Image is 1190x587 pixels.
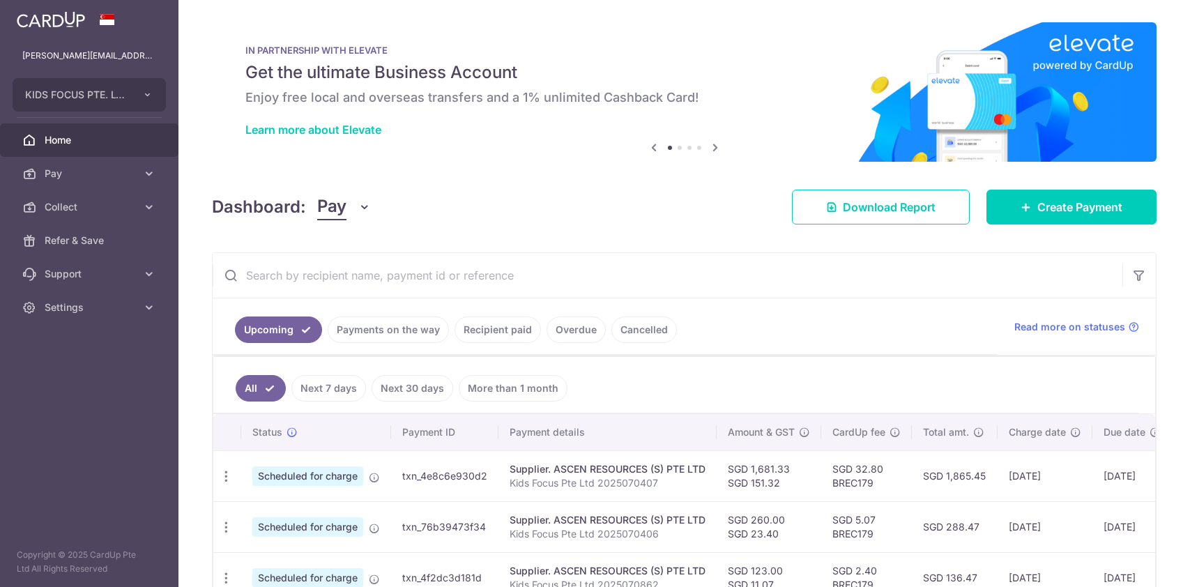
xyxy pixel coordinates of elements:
[717,450,821,501] td: SGD 1,681.33 SGD 151.32
[728,425,795,439] span: Amount & GST
[912,501,998,552] td: SGD 288.47
[25,88,128,102] span: KIDS FOCUS PTE. LTD.
[510,564,705,578] div: Supplier. ASCEN RESOURCES (S) PTE LTD
[912,450,998,501] td: SGD 1,865.45
[1104,425,1145,439] span: Due date
[252,517,363,537] span: Scheduled for charge
[923,425,969,439] span: Total amt.
[245,123,381,137] a: Learn more about Elevate
[245,89,1123,106] h6: Enjoy free local and overseas transfers and a 1% unlimited Cashback Card!
[245,45,1123,56] p: IN PARTNERSHIP WITH ELEVATE
[510,476,705,490] p: Kids Focus Pte Ltd 2025070407
[1092,450,1172,501] td: [DATE]
[843,199,936,215] span: Download Report
[1014,320,1139,334] a: Read more on statuses
[498,414,717,450] th: Payment details
[1014,320,1125,334] span: Read more on statuses
[391,450,498,501] td: txn_4e8c6e930d2
[45,267,137,281] span: Support
[998,450,1092,501] td: [DATE]
[235,317,322,343] a: Upcoming
[252,466,363,486] span: Scheduled for charge
[717,501,821,552] td: SGD 260.00 SGD 23.40
[17,11,85,28] img: CardUp
[328,317,449,343] a: Payments on the way
[245,61,1123,84] h5: Get the ultimate Business Account
[252,425,282,439] span: Status
[45,200,137,214] span: Collect
[455,317,541,343] a: Recipient paid
[832,425,885,439] span: CardUp fee
[236,375,286,402] a: All
[45,133,137,147] span: Home
[212,195,306,220] h4: Dashboard:
[391,501,498,552] td: txn_76b39473f34
[510,527,705,541] p: Kids Focus Pte Ltd 2025070406
[13,78,166,112] button: KIDS FOCUS PTE. LTD.
[1037,199,1122,215] span: Create Payment
[22,49,156,63] p: [PERSON_NAME][EMAIL_ADDRESS][DOMAIN_NAME]
[547,317,606,343] a: Overdue
[372,375,453,402] a: Next 30 days
[611,317,677,343] a: Cancelled
[45,234,137,247] span: Refer & Save
[510,513,705,527] div: Supplier. ASCEN RESOURCES (S) PTE LTD
[45,167,137,181] span: Pay
[986,190,1157,224] a: Create Payment
[291,375,366,402] a: Next 7 days
[998,501,1092,552] td: [DATE]
[317,194,371,220] button: Pay
[317,194,346,220] span: Pay
[45,300,137,314] span: Settings
[792,190,970,224] a: Download Report
[821,450,912,501] td: SGD 32.80 BREC179
[1092,501,1172,552] td: [DATE]
[510,462,705,476] div: Supplier. ASCEN RESOURCES (S) PTE LTD
[459,375,567,402] a: More than 1 month
[391,414,498,450] th: Payment ID
[1009,425,1066,439] span: Charge date
[213,253,1122,298] input: Search by recipient name, payment id or reference
[212,22,1157,162] img: Renovation banner
[821,501,912,552] td: SGD 5.07 BREC179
